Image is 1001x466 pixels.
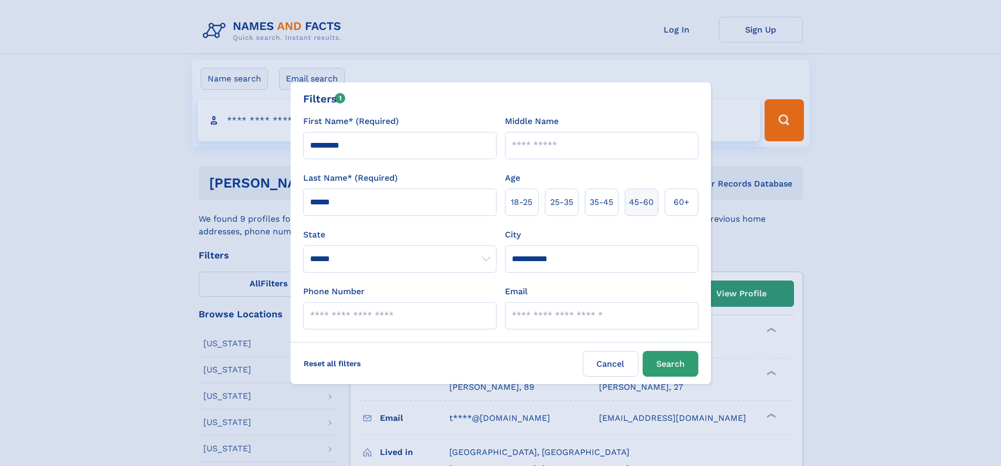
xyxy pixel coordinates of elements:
label: Email [505,285,528,298]
label: First Name* (Required) [303,115,399,128]
label: Last Name* (Required) [303,172,398,184]
div: Filters [303,91,346,107]
label: Age [505,172,520,184]
label: Phone Number [303,285,365,298]
span: 25‑35 [550,196,573,209]
span: 45‑60 [629,196,654,209]
span: 60+ [674,196,689,209]
button: Search [643,351,698,377]
label: Reset all filters [297,351,368,376]
span: 18‑25 [511,196,532,209]
label: Middle Name [505,115,559,128]
label: Cancel [583,351,638,377]
label: City [505,229,521,241]
span: 35‑45 [590,196,613,209]
label: State [303,229,497,241]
